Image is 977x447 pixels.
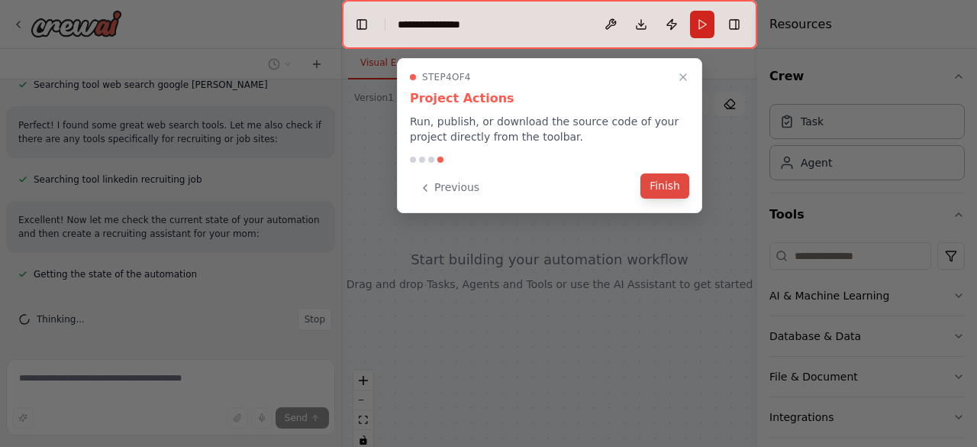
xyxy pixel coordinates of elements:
button: Hide left sidebar [351,14,372,35]
button: Finish [640,173,689,199]
span: Step 4 of 4 [422,71,471,83]
button: Close walkthrough [674,68,692,86]
h3: Project Actions [410,89,689,108]
p: Run, publish, or download the source code of your project directly from the toolbar. [410,114,689,144]
button: Previous [410,175,488,200]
